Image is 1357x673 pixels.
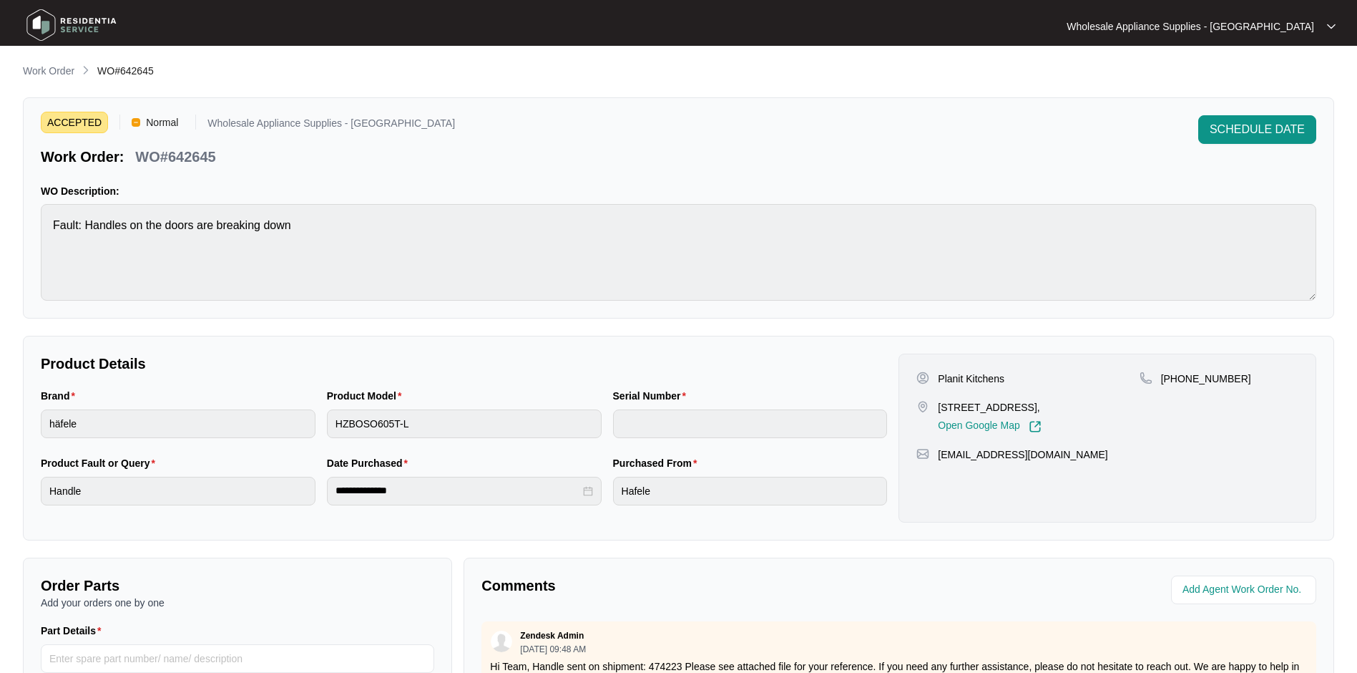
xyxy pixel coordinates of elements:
img: residentia service logo [21,4,122,47]
p: Order Parts [41,576,434,596]
input: Product Model [327,410,602,438]
p: Work Order [23,64,74,78]
label: Product Fault or Query [41,456,161,470]
input: Product Fault or Query [41,477,315,505]
p: Add your orders one by one [41,596,434,610]
input: Purchased From [613,477,888,505]
img: map-pin [916,400,929,413]
input: Serial Number [613,410,888,438]
p: Wholesale Appliance Supplies - [GEOGRAPHIC_DATA] [207,118,455,133]
label: Serial Number [613,389,692,403]
input: Date Purchased [335,483,580,498]
input: Brand [41,410,315,438]
button: SCHEDULE DATE [1198,115,1316,144]
img: map-pin [1140,372,1152,384]
span: SCHEDULE DATE [1210,121,1305,138]
img: user-pin [916,372,929,384]
input: Part Details [41,644,434,673]
p: WO#642645 [135,147,215,167]
p: Planit Kitchens [938,372,1004,386]
p: [STREET_ADDRESS], [938,400,1041,415]
img: dropdown arrow [1327,23,1336,30]
span: WO#642645 [97,65,154,77]
label: Product Model [327,389,408,403]
label: Purchased From [613,456,703,470]
img: chevron-right [80,64,92,76]
p: Comments [481,576,888,596]
p: WO Description: [41,184,1316,198]
img: Vercel Logo [132,118,140,127]
span: ACCEPTED [41,112,108,133]
a: Work Order [20,64,77,79]
p: Work Order: [41,147,124,167]
label: Brand [41,389,81,403]
p: [PHONE_NUMBER] [1161,372,1251,386]
p: [DATE] 09:48 AM [520,645,586,654]
p: Product Details [41,354,887,374]
textarea: Fault: Handles on the doors are breaking down [41,204,1316,301]
p: [EMAIL_ADDRESS][DOMAIN_NAME] [938,447,1107,462]
input: Add Agent Work Order No. [1182,581,1308,599]
span: Normal [140,112,184,133]
label: Date Purchased [327,456,413,470]
label: Part Details [41,624,107,638]
p: Zendesk Admin [520,630,584,641]
img: user.svg [491,631,512,652]
img: Link-External [1029,420,1042,433]
a: Open Google Map [938,420,1041,433]
p: Wholesale Appliance Supplies - [GEOGRAPHIC_DATA] [1067,19,1314,34]
img: map-pin [916,447,929,460]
